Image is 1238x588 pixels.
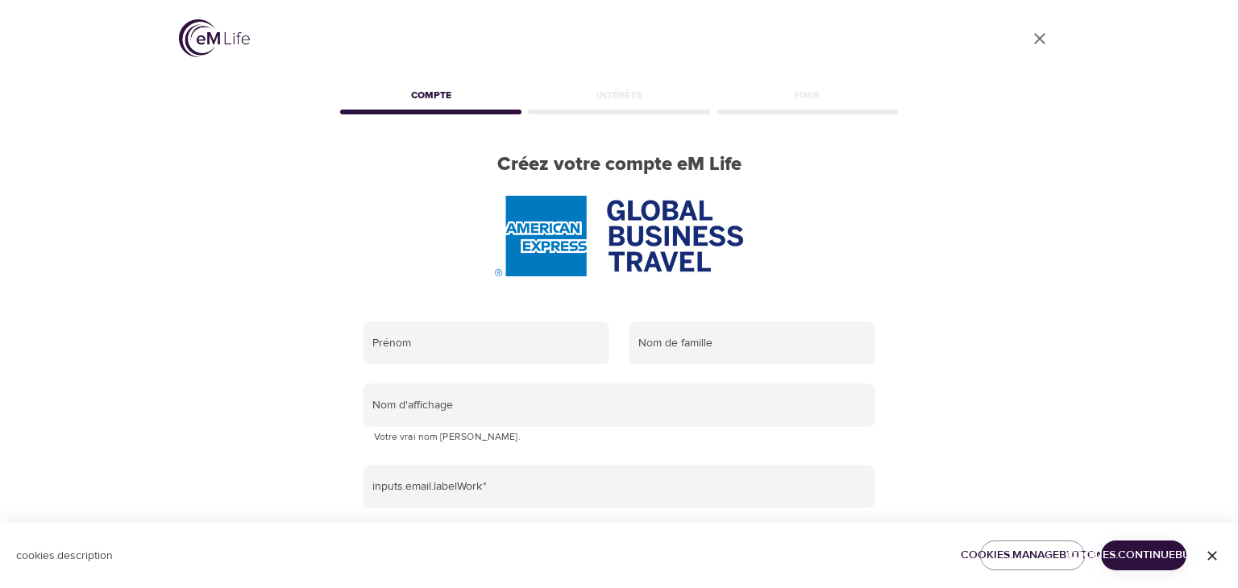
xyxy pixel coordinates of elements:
img: AmEx%20GBT%20logo.png [495,196,743,276]
p: Votre vrai nom [PERSON_NAME]. [374,429,864,445]
h2: Créez votre compte eM Life [337,153,901,176]
button: cookies.continueButton [1101,540,1186,570]
button: cookies.manageButton [980,540,1085,570]
span: cookies.continueButton [1114,545,1174,565]
a: close [1020,19,1059,58]
img: logo [179,19,250,57]
span: cookies.manageButton [993,545,1072,565]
